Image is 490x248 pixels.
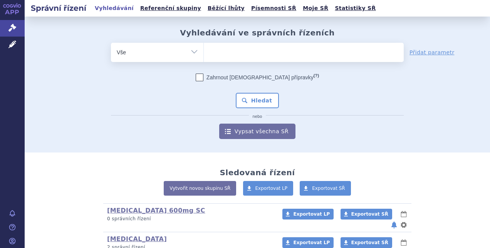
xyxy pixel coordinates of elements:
i: nebo [249,114,266,119]
a: Exportovat LP [282,237,334,248]
a: Exportovat LP [282,209,334,220]
a: Exportovat SŘ [341,237,392,248]
span: Exportovat SŘ [351,211,388,217]
a: [MEDICAL_DATA] [107,235,167,243]
button: Hledat [236,93,279,108]
span: Exportovat SŘ [351,240,388,245]
a: Referenční skupiny [138,3,203,13]
p: 0 správních řízení [107,216,272,222]
abbr: (?) [314,73,319,78]
a: Moje SŘ [300,3,331,13]
h2: Sledovaná řízení [220,168,295,177]
span: Exportovat LP [293,211,330,217]
h2: Vyhledávání ve správních řízeních [180,28,335,37]
button: lhůty [400,238,408,247]
button: nastavení [400,220,408,230]
a: Exportovat LP [243,181,294,196]
a: Vypsat všechna SŘ [219,124,295,139]
label: Zahrnout [DEMOGRAPHIC_DATA] přípravky [196,74,319,81]
a: Vytvořit novou skupinu SŘ [164,181,236,196]
h2: Správní řízení [25,3,92,13]
a: Písemnosti SŘ [249,3,299,13]
span: Exportovat LP [293,240,330,245]
a: Exportovat SŘ [300,181,351,196]
button: lhůty [400,209,408,219]
a: Exportovat SŘ [341,209,392,220]
a: Běžící lhůty [205,3,247,13]
a: Statistiky SŘ [332,3,378,13]
a: [MEDICAL_DATA] 600mg SC [107,207,205,214]
a: Vyhledávání [92,3,136,13]
button: notifikace [390,220,398,230]
span: Exportovat SŘ [312,186,345,191]
span: Exportovat LP [255,186,288,191]
a: Přidat parametr [409,49,455,56]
